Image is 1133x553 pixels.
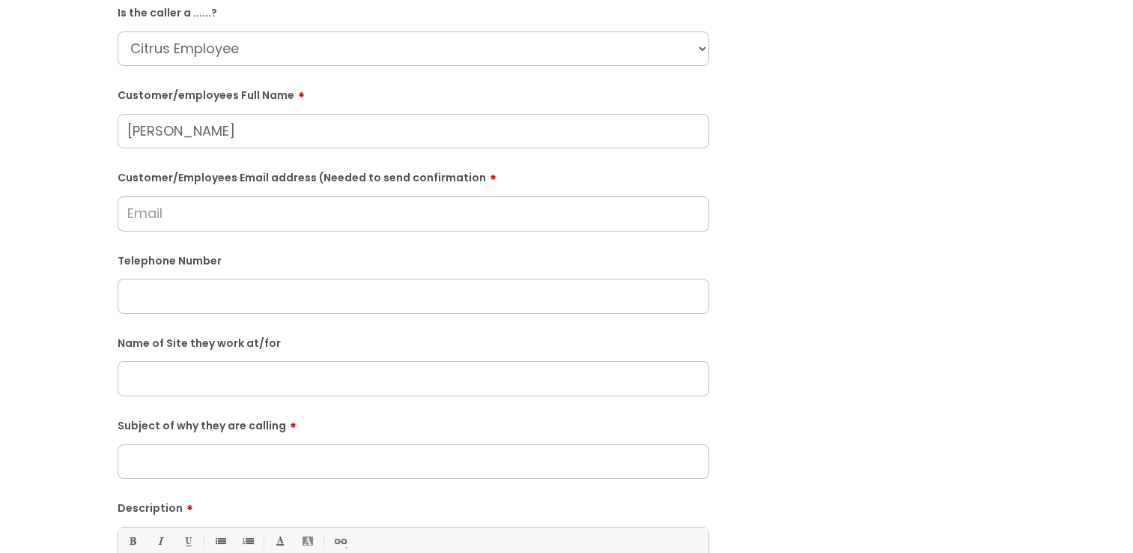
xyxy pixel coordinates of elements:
[118,196,709,231] input: Email
[118,497,709,515] label: Description
[330,532,349,551] a: Link
[178,532,197,551] a: Underline(Ctrl-U)
[270,532,289,551] a: Font Color
[298,532,317,551] a: Back Color
[118,252,709,268] label: Telephone Number
[123,532,142,551] a: Bold (Ctrl-B)
[238,532,257,551] a: 1. Ordered List (Ctrl-Shift-8)
[151,532,169,551] a: Italic (Ctrl-I)
[210,532,229,551] a: • Unordered List (Ctrl-Shift-7)
[118,166,709,184] label: Customer/Employees Email address (Needed to send confirmation
[118,334,709,350] label: Name of Site they work at/for
[118,84,709,102] label: Customer/employees Full Name
[118,414,709,432] label: Subject of why they are calling
[118,4,709,19] label: Is the caller a ......?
